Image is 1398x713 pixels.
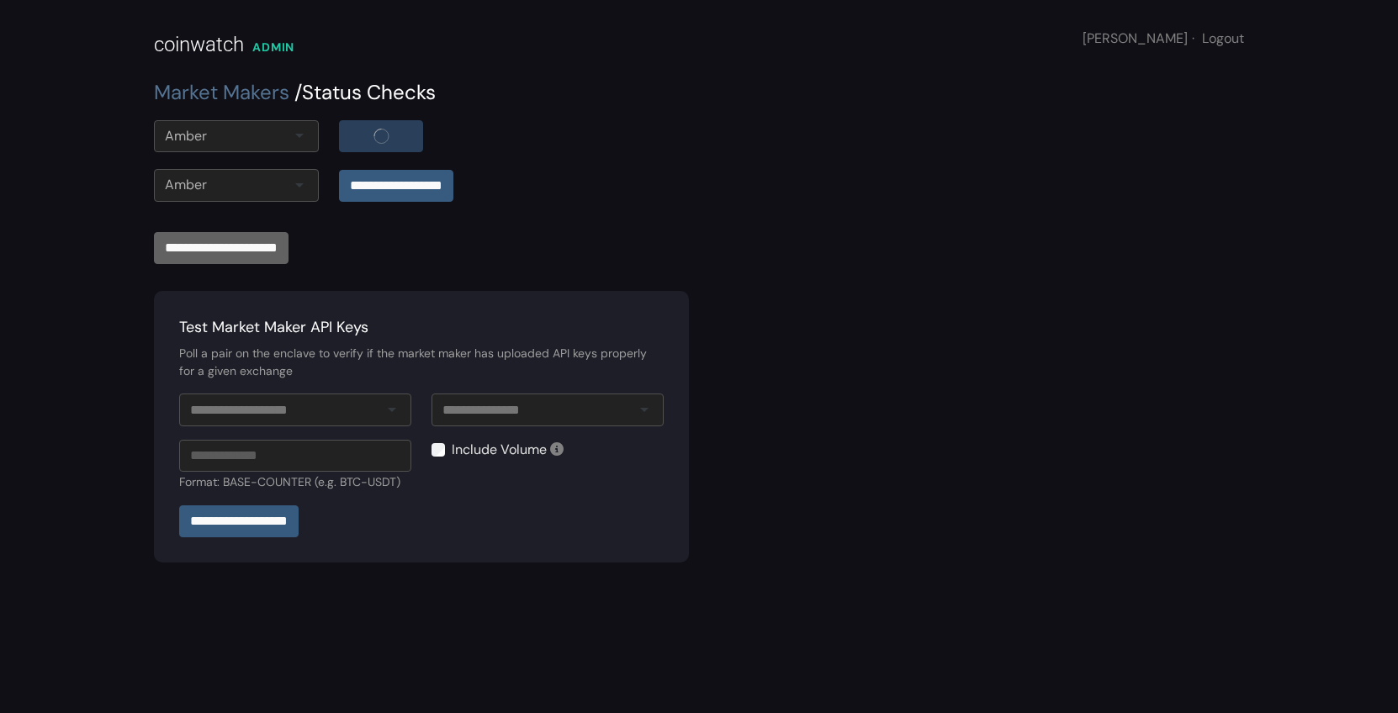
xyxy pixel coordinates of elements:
div: [PERSON_NAME] [1083,29,1244,49]
span: · [1192,29,1194,47]
div: coinwatch [154,29,244,60]
a: Market Makers [154,79,289,105]
div: Test Market Maker API Keys [179,316,664,339]
a: Logout [1202,29,1244,47]
small: Format: BASE-COUNTER (e.g. BTC-USDT) [179,474,400,489]
div: Poll a pair on the enclave to verify if the market maker has uploaded API keys properly for a giv... [179,345,664,380]
label: Include Volume [452,440,547,460]
div: Amber [165,126,207,146]
span: / [294,79,302,105]
div: ADMIN [252,39,294,56]
div: Amber [165,175,207,195]
div: Status Checks [154,77,1244,108]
